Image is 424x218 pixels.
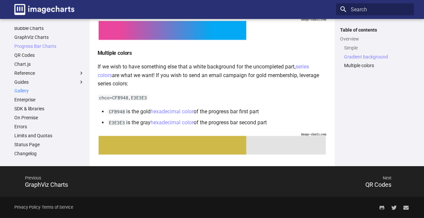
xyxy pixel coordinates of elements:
a: Image-Charts documentation [12,1,77,18]
li: is the gray of the progress bar second part [108,118,327,127]
nav: Overview [340,45,410,69]
a: Bubble Charts [14,25,84,31]
a: Progress Bar Charts [14,43,84,49]
a: Overview [340,36,410,42]
a: Limits and Quotas [14,133,84,139]
a: PreviousGraphViz Charts [10,167,212,195]
a: Enterprise [14,97,84,103]
div: - [14,201,73,213]
span: GraphViz Charts [25,181,68,188]
a: series colors [98,63,309,78]
a: Errors [14,124,84,130]
span: Next [212,170,398,186]
a: Multiple colors [344,62,410,68]
nav: Table of contents [336,27,414,69]
a: Gallery [14,88,84,94]
a: hexadecimal color [151,119,194,126]
a: On Premise [14,115,84,121]
a: Chart.js [14,61,84,67]
p: If we wish to have something else that a white background for the uncompleted part, are what we w... [98,62,327,88]
img: logo [14,4,74,15]
a: hexadecimal color [151,108,194,115]
code: chco=CFB948,E3E3E3 [98,95,148,101]
a: Privacy Policy [14,205,40,210]
label: Reference [14,70,84,76]
a: SDK & libraries [14,106,84,112]
code: CFB948 [108,109,126,115]
h4: Multiple colors [98,49,327,57]
span: Previous [18,170,204,186]
li: is the gold of the progress bar first part [108,107,327,116]
label: Guides [14,79,84,85]
a: Terms of Service [42,205,73,210]
a: QR Codes [14,52,84,58]
img: goldmembership email progressbar [98,132,327,159]
a: Status Page [14,142,84,148]
span: QR Codes [365,181,391,188]
code: E3E3E3 [108,120,126,126]
a: Gradient background [344,54,410,60]
img: progressbar image with gradient [98,17,327,44]
a: NextQR Codes [212,167,414,195]
a: Changelog [14,151,84,157]
label: Table of contents [336,27,414,33]
a: Simple [344,45,410,51]
input: Search [336,3,414,15]
a: GraphViz Charts [14,34,84,40]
